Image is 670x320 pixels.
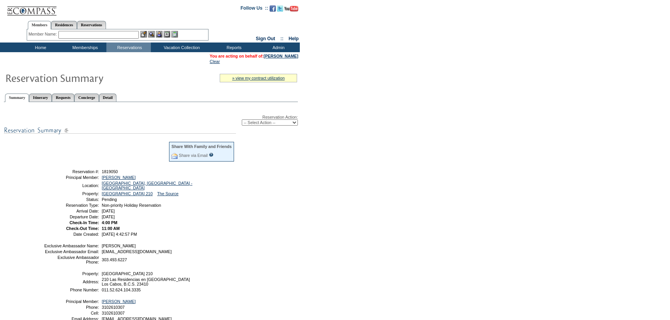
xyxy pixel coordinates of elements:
strong: Check-In Time: [70,220,99,225]
img: b_calculator.gif [171,31,178,37]
td: Property: [44,191,99,196]
td: Cell: [44,311,99,315]
a: Concierge [74,94,99,102]
span: 3102610307 [102,305,125,310]
img: Subscribe to our YouTube Channel [284,6,298,12]
a: Follow us on Twitter [277,8,283,12]
td: Exclusive Ambassador Phone: [44,255,99,264]
img: b_edit.gif [140,31,147,37]
img: Follow us on Twitter [277,5,283,12]
a: Itinerary [29,94,52,102]
td: Reservations [106,43,151,52]
a: Become our fan on Facebook [270,8,276,12]
a: Subscribe to our YouTube Channel [284,8,298,12]
div: Share With Family and Friends [171,144,232,149]
td: Memberships [62,43,106,52]
span: :: [280,36,284,41]
span: Non-priority Holiday Reservation [102,203,161,208]
span: 11:00 AM [102,226,120,231]
td: Follow Us :: [241,5,268,14]
td: Status: [44,197,99,202]
div: Reservation Action: [4,115,298,126]
a: Summary [5,94,29,102]
td: Principal Member: [44,175,99,180]
td: Exclusive Ambassador Email: [44,249,99,254]
span: 210 Las Residencias en [GEOGRAPHIC_DATA] Los Cabos, B.C.S. 23410 [102,277,190,286]
a: [GEOGRAPHIC_DATA] 210 [102,191,153,196]
img: Impersonate [156,31,162,37]
span: [DATE] [102,214,115,219]
span: You are acting on behalf of: [210,54,298,58]
a: Reservations [77,21,106,29]
img: Become our fan on Facebook [270,5,276,12]
a: [PERSON_NAME] [102,175,136,180]
a: Detail [99,94,117,102]
td: Date Created: [44,232,99,237]
td: Reservation #: [44,169,99,174]
span: [DATE] 4:42:57 PM [102,232,137,237]
td: Arrival Date: [44,209,99,213]
span: [PERSON_NAME] [102,243,136,248]
td: Principal Member: [44,299,99,304]
td: Exclusive Ambassador Name: [44,243,99,248]
div: Member Name: [29,31,58,37]
a: Sign Out [256,36,275,41]
span: 3102610307 [102,311,125,315]
span: [GEOGRAPHIC_DATA] 210 [102,271,153,276]
span: Pending [102,197,117,202]
span: [EMAIL_ADDRESS][DOMAIN_NAME] [102,249,172,254]
span: [DATE] [102,209,115,213]
a: Residences [51,21,77,29]
td: Departure Date: [44,214,99,219]
img: View [148,31,155,37]
td: Reports [211,43,255,52]
a: The Source [157,191,178,196]
a: [GEOGRAPHIC_DATA], [GEOGRAPHIC_DATA] - [GEOGRAPHIC_DATA] [102,181,192,190]
td: Reservation Type: [44,203,99,208]
span: 1819050 [102,169,118,174]
a: [PERSON_NAME] [264,54,298,58]
span: 303.493.6227 [102,257,127,262]
img: Reservations [164,31,170,37]
a: [PERSON_NAME] [102,299,136,304]
td: Phone: [44,305,99,310]
a: Clear [210,59,220,64]
span: 011.52.624.104.3335 [102,288,141,292]
img: subTtlResSummary.gif [4,126,236,135]
td: Property: [44,271,99,276]
td: Address: [44,277,99,286]
input: What is this? [209,153,214,157]
a: Requests [52,94,74,102]
td: Vacation Collection [151,43,211,52]
a: Help [289,36,299,41]
span: 4:00 PM [102,220,117,225]
a: Share via Email [179,153,208,158]
td: Phone Number: [44,288,99,292]
td: Location: [44,181,99,190]
td: Admin [255,43,300,52]
a: » view my contract utilization [232,76,285,80]
strong: Check-Out Time: [66,226,99,231]
a: Members [28,21,51,29]
td: Home [17,43,62,52]
img: Reservaton Summary [5,70,160,85]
